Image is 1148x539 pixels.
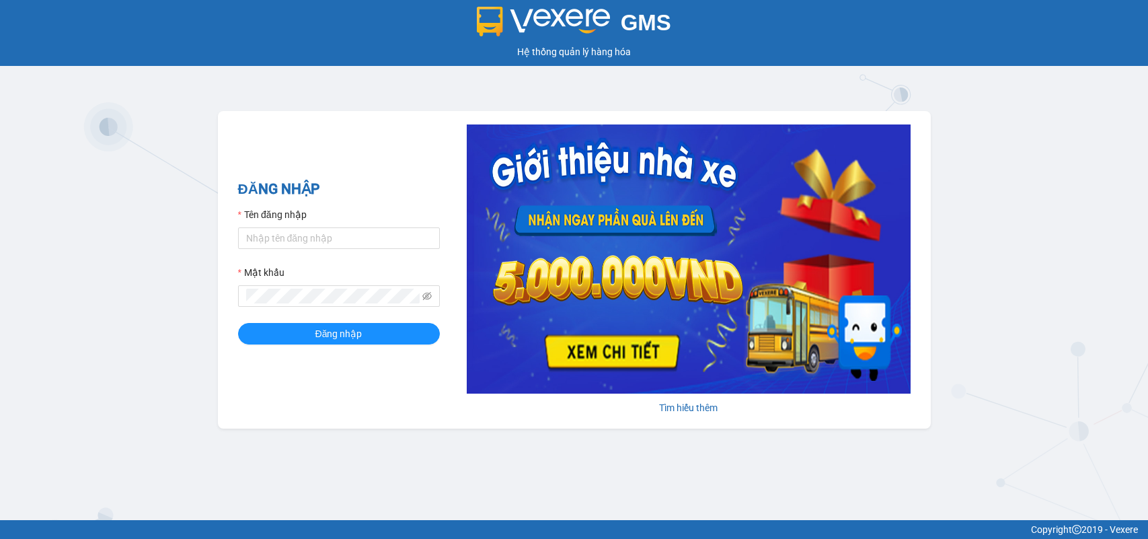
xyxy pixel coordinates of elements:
label: Tên đăng nhập [238,207,307,222]
h2: ĐĂNG NHẬP [238,178,440,201]
img: logo 2 [477,7,610,36]
span: Đăng nhập [315,326,362,341]
button: Đăng nhập [238,323,440,345]
div: Copyright 2019 - Vexere [10,522,1138,537]
span: eye-invisible [422,291,432,301]
label: Mật khẩu [238,265,284,280]
div: Tìm hiểu thêm [467,400,911,415]
img: banner-0 [467,124,911,394]
a: GMS [477,20,671,31]
span: copyright [1072,525,1081,534]
div: Hệ thống quản lý hàng hóa [3,44,1145,59]
input: Tên đăng nhập [238,227,440,249]
span: GMS [621,10,671,35]
input: Mật khẩu [246,289,420,303]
